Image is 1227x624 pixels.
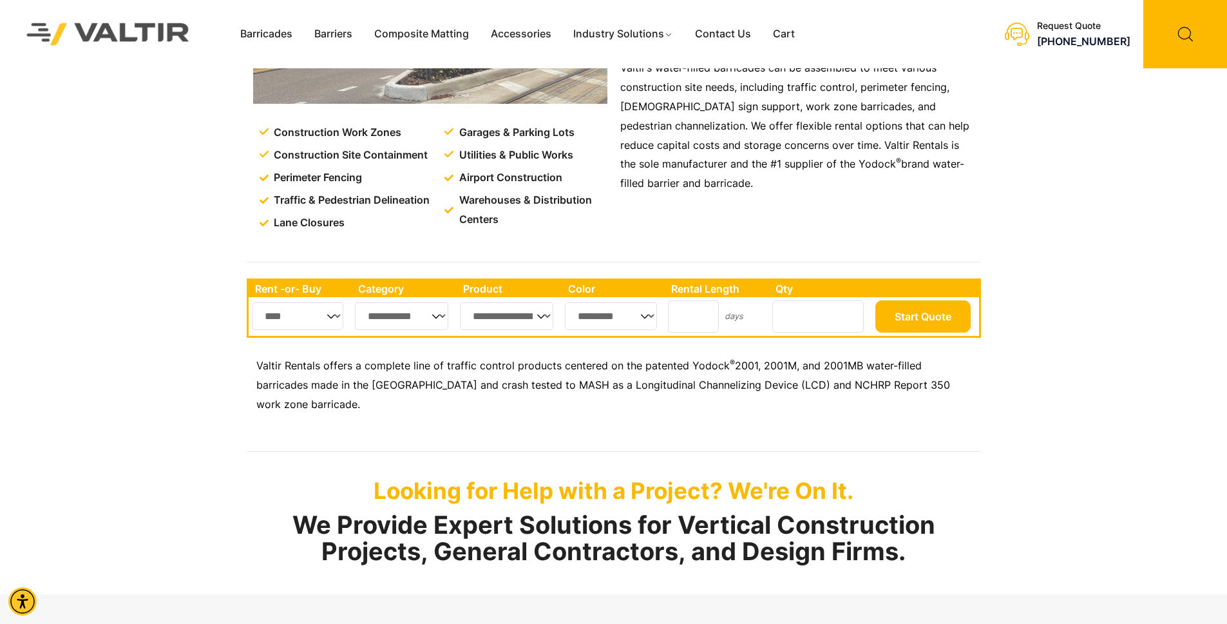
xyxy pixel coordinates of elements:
span: Perimeter Fencing [271,168,362,188]
th: Product [457,280,562,297]
a: call (888) 496-3625 [1037,35,1130,48]
a: Industry Solutions [562,24,684,44]
a: Cart [762,24,806,44]
select: Single select [252,302,344,330]
a: Accessories [480,24,562,44]
img: Valtir Rentals [10,6,207,62]
th: Qty [769,280,871,297]
select: Single select [460,302,553,330]
div: Request Quote [1037,21,1130,32]
input: Number [668,300,719,333]
th: Color [562,280,665,297]
p: Valtir’s water-filled barricades can be assembled to meet various construction site needs, includ... [620,59,975,193]
a: Contact Us [684,24,762,44]
a: Composite Matting [363,24,480,44]
span: Warehouses & Distribution Centers [456,191,610,229]
th: Rent -or- Buy [249,280,352,297]
sup: ® [896,156,901,166]
sup: ® [730,358,735,367]
select: Single select [565,302,657,330]
span: Traffic & Pedestrian Delineation [271,191,430,210]
th: Rental Length [665,280,769,297]
small: days [725,311,743,321]
a: Barriers [303,24,363,44]
div: Accessibility Menu [8,587,37,616]
span: Lane Closures [271,213,345,233]
span: 2001, 2001M, and 2001MB water-filled barricades made in the [GEOGRAPHIC_DATA] and crash tested to... [256,359,950,411]
span: Valtir Rentals offers a complete line of traffic control products centered on the patented Yodock [256,359,730,372]
select: Single select [355,302,449,330]
h2: We Provide Expert Solutions for Vertical Construction Projects, General Contractors, and Design F... [247,512,981,566]
span: Construction Site Containment [271,146,428,165]
p: Looking for Help with a Project? We're On It. [247,477,981,504]
span: Airport Construction [456,168,562,188]
input: Number [772,300,864,333]
span: Construction Work Zones [271,123,401,142]
span: Garages & Parking Lots [456,123,575,142]
a: Barricades [229,24,303,44]
th: Category [352,280,457,297]
span: Utilities & Public Works [456,146,573,165]
button: Start Quote [875,300,971,333]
